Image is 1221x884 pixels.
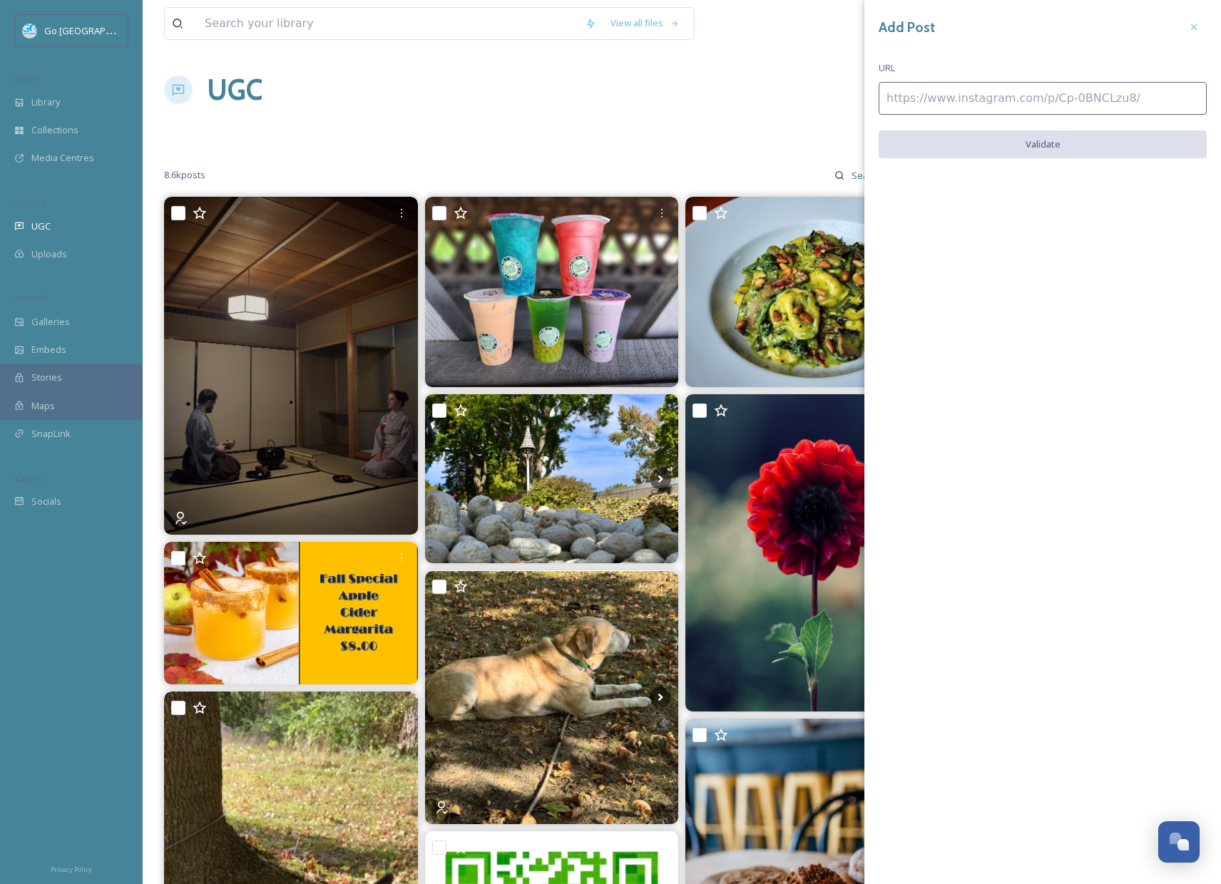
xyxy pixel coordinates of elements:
img: GoGreatLogo_MISkies_RegionalTrails%20%281%29.png [23,24,37,38]
span: Go [GEOGRAPHIC_DATA] [44,24,150,37]
span: Library [31,96,60,109]
span: 8.6k posts [164,168,205,182]
span: Maps [31,399,55,413]
input: Search your library [198,8,578,39]
span: Privacy Policy [51,865,92,874]
span: Galleries [31,315,70,329]
span: SOCIALS [14,473,43,483]
a: View all files [603,9,687,37]
span: Collections [31,123,78,137]
img: 🍂 A Fall Favorite at Gratzi 🍝 Introducing Tortelloni al Pesto e Verdure — cheese-filled tortellon... [685,197,939,387]
span: Stories [31,371,62,384]
span: Uploads [31,247,67,261]
span: Socials [31,495,61,508]
span: SnapLink [31,427,71,441]
a: Privacy Policy [51,860,92,877]
button: Validate [879,130,1207,158]
span: UGC [31,220,51,233]
input: https://www.instagram.com/p/Cp-0BNCLzu8/ [879,82,1207,115]
span: URL [879,61,895,75]
button: Open Chat [1158,821,1200,863]
img: We have a Japanese Tea Ceremony this Saturday! 2pm open to anyone and everyone! $10 per person. S... [164,197,418,535]
span: MEDIA [14,73,39,84]
input: Search [844,161,891,190]
span: WIDGETS [14,293,47,304]
span: COLLECT [14,197,45,208]
h3: Add Post [879,17,935,38]
span: Media Centres [31,151,94,165]
a: UGC [207,68,262,111]
img: Did you know?? 👀 Locally grown Blue Hubbard Squash has been on the fall menu at Bavarian Inn Rest... [425,394,679,563]
img: “If attention is the substance of life, then the question of what we pay attention to is the ques... [685,394,939,711]
img: Valley Lanes Gimmicks is excited to announce our FALL DRINK SPECIALS! 🎉 🍏 Apple Cider Margarita –... [164,542,418,684]
img: The girls under the shade tree. #lookupseeblue #needrain [425,571,679,824]
span: Embeds [31,343,66,356]
img: Have you seen all the pretty colors of our bubble tea lately? 🌈🧋✨ From soft pastels to bright, bo... [425,197,679,387]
